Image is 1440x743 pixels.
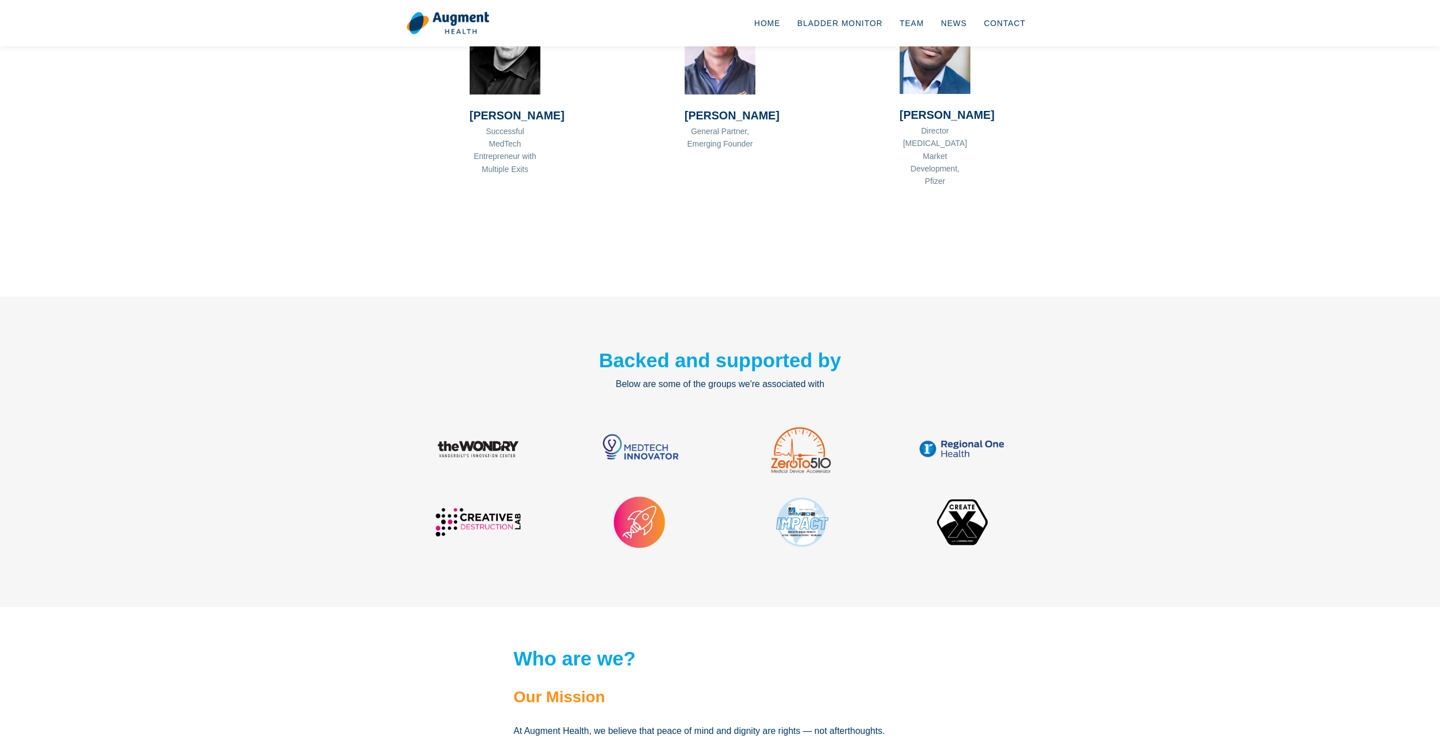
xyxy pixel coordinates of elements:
[903,126,967,186] span: Director [MEDICAL_DATA] Market Development, Pfizer
[975,5,1034,42] a: Contact
[687,127,753,148] span: General Partner, Emerging Founder
[932,5,975,42] a: News
[514,688,927,707] h3: Our Mission
[474,127,536,174] span: Successful MedTech Entrepreneur with Multiple Exits
[789,5,891,42] a: Bladder Monitor
[406,11,489,35] img: logo
[568,377,873,392] p: Below are some of the groups we're associated with
[470,109,541,122] h3: [PERSON_NAME]
[685,109,756,122] h3: [PERSON_NAME]
[891,5,932,42] a: Team
[900,108,971,122] h3: [PERSON_NAME]
[568,349,873,372] h2: Backed and supported by
[514,647,927,671] h2: Who are we?
[746,5,789,42] a: Home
